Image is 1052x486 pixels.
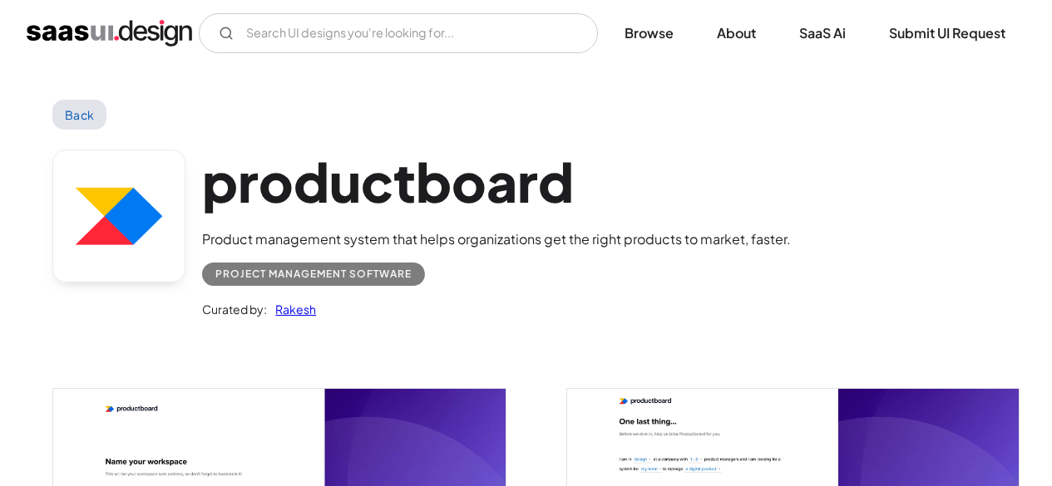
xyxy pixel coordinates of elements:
[869,15,1025,52] a: Submit UI Request
[202,229,791,249] div: Product management system that helps organizations get the right products to market, faster.
[697,15,776,52] a: About
[27,20,192,47] a: home
[779,15,866,52] a: SaaS Ai
[215,264,412,284] div: Project Management Software
[199,13,598,53] input: Search UI designs you're looking for...
[605,15,694,52] a: Browse
[199,13,598,53] form: Email Form
[202,299,267,319] div: Curated by:
[202,150,791,214] h1: productboard
[267,299,316,319] a: Rakesh
[52,100,106,130] a: Back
